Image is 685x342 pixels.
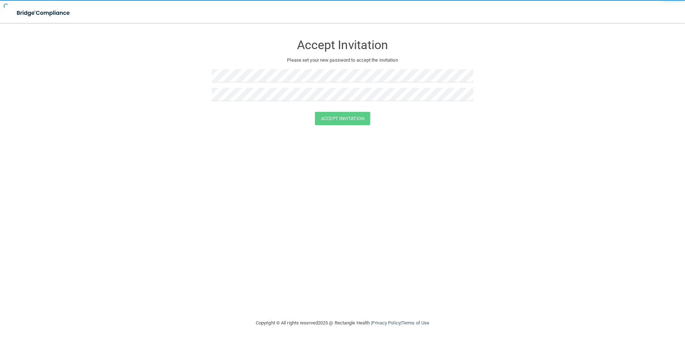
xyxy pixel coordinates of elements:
img: bridge_compliance_login_screen.278c3ca4.svg [11,6,77,20]
h3: Accept Invitation [212,38,473,52]
a: Terms of Use [402,320,429,326]
a: Privacy Policy [372,320,400,326]
div: Copyright © All rights reserved 2025 @ Rectangle Health | | [212,312,473,334]
p: Please set your new password to accept the invitation [217,56,468,65]
button: Accept Invitation [315,112,370,125]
